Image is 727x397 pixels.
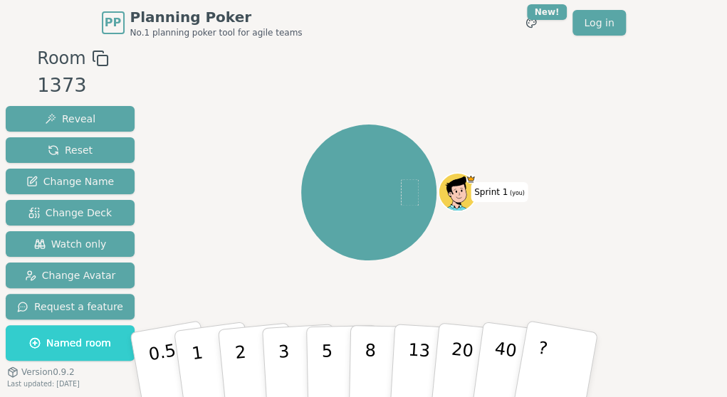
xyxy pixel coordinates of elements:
[48,143,93,157] span: Reset
[508,190,525,196] span: (you)
[130,7,303,27] span: Planning Poker
[29,336,111,350] span: Named room
[7,380,80,388] span: Last updated: [DATE]
[45,112,95,126] span: Reveal
[6,169,135,194] button: Change Name
[34,237,107,251] span: Watch only
[527,4,568,20] div: New!
[37,71,108,100] div: 1373
[102,7,303,38] a: PPPlanning PokerNo.1 planning poker tool for agile teams
[28,206,112,220] span: Change Deck
[6,231,135,257] button: Watch only
[518,10,544,36] button: New!
[6,325,135,361] button: Named room
[105,14,121,31] span: PP
[17,300,123,314] span: Request a feature
[6,200,135,226] button: Change Deck
[439,174,475,210] button: Click to change your avatar
[6,137,135,163] button: Reset
[25,268,116,282] span: Change Avatar
[130,27,303,38] span: No.1 planning poker tool for agile teams
[6,263,135,288] button: Change Avatar
[6,294,135,319] button: Request a feature
[471,182,528,202] span: Click to change your name
[6,106,135,132] button: Reveal
[37,46,85,71] span: Room
[572,10,625,36] a: Log in
[466,174,475,184] span: Sprint 1 is the host
[7,366,75,378] button: Version0.9.2
[26,174,114,189] span: Change Name
[21,366,75,378] span: Version 0.9.2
